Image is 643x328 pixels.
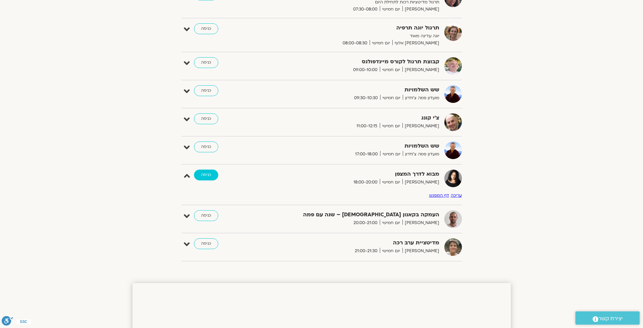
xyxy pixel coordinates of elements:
span: [PERSON_NAME] [402,66,439,73]
span: יום חמישי [370,40,392,47]
span: מועדון פמה צ'ודרון [403,151,439,158]
a: דף המפגש [429,193,449,198]
span: 11:00-12:15 [354,123,380,130]
span: יום חמישי [380,247,402,255]
a: כניסה [194,57,218,68]
span: 18:00-20:00 [351,179,380,186]
p: יוגה עדינה מאוד [274,32,439,40]
span: יום חמישי [380,123,402,130]
span: יום חמישי [380,66,402,73]
span: [PERSON_NAME] [402,179,439,186]
a: יצירת קשר [575,311,640,325]
span: [PERSON_NAME] [402,6,439,13]
strong: מבוא לדרך המצפן [274,170,439,179]
span: יום חמישי [380,6,402,13]
strong: שש השלמויות [274,141,439,151]
span: 09:00-10:00 [351,66,380,73]
strong: העמקה בקאנון [DEMOGRAPHIC_DATA] – שנה עם פמה [274,210,439,219]
strong: שש השלמויות [274,85,439,94]
span: יום חמישי [380,151,403,158]
a: כניסה [194,113,218,124]
span: [PERSON_NAME] [402,123,439,130]
strong: מדיטציית ערב רכה [274,238,439,247]
span: יום חמישי [380,179,402,186]
span: 09:30-10:30 [352,94,380,102]
span: 21:00-21:30 [352,247,380,255]
span: יצירת קשר [598,314,623,323]
span: 07:30-08:00 [351,6,380,13]
a: עריכה [451,193,462,198]
span: [PERSON_NAME] [402,219,439,226]
span: יום חמישי [380,219,402,226]
a: כניסה [194,23,218,34]
a: כניסה [194,210,218,221]
a: כניסה [194,170,218,180]
span: מועדון פמה צ'ודרון [403,94,439,102]
span: [PERSON_NAME] [402,247,439,255]
span: [PERSON_NAME] אלוף [392,40,439,47]
span: 20:00-21:00 [351,219,380,226]
span: 17:00-18:00 [353,151,380,158]
strong: קבוצת תרגול לקורס מיינדפולנס [274,57,439,66]
strong: צ'י קונג [274,113,439,123]
strong: תרגול יוגה תרפיה [274,23,439,32]
a: כניסה [194,141,218,152]
a: כניסה [194,238,218,249]
span: 08:00-08:30 [340,40,370,47]
span: יום חמישי [380,94,403,102]
a: כניסה [194,85,218,96]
